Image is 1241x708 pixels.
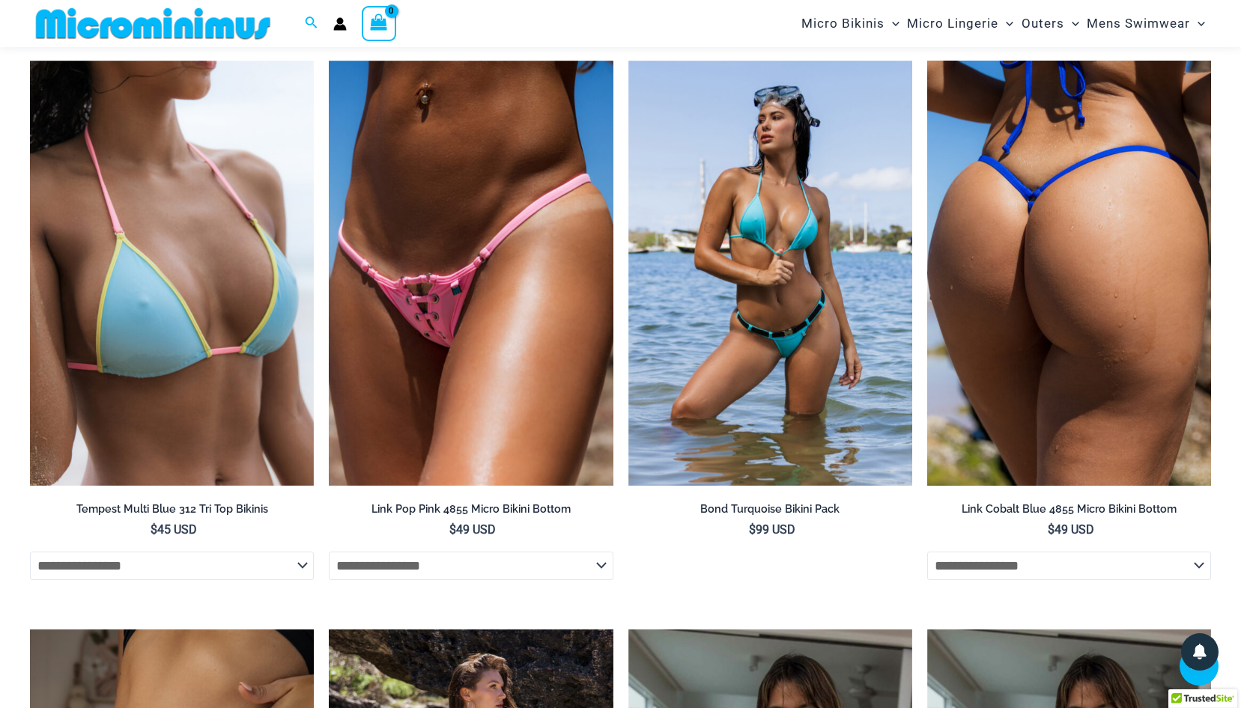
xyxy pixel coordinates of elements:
[305,14,318,33] a: Search icon link
[362,6,396,40] a: View Shopping Cart, empty
[1048,522,1094,537] bdi: 49 USD
[30,502,314,516] h2: Tempest Multi Blue 312 Tri Top Bikinis
[798,4,903,43] a: Micro BikinisMenu ToggleMenu Toggle
[329,502,613,522] a: Link Pop Pink 4855 Micro Bikini Bottom
[927,502,1211,516] h2: Link Cobalt Blue 4855 Micro Bikini Bottom
[628,61,912,486] a: Bond Turquoise 312 Top 492 Bottom 02Bond Turquoise 312 Top 492 Bottom 03Bond Turquoise 312 Top 49...
[628,502,912,522] a: Bond Turquoise Bikini Pack
[628,502,912,516] h2: Bond Turquoise Bikini Pack
[30,61,314,486] a: Tempest Multi Blue 312 Top 01Tempest Multi Blue 312 Top 456 Bottom 05Tempest Multi Blue 312 Top 4...
[927,502,1211,522] a: Link Cobalt Blue 4855 Micro Bikini Bottom
[329,61,613,486] a: Link Pop Pink 4855 Bottom 01Link Pop Pink 3070 Top 4855 Bottom 03Link Pop Pink 3070 Top 4855 Bott...
[449,522,496,537] bdi: 49 USD
[1087,4,1190,43] span: Mens Swimwear
[1048,522,1055,537] span: $
[907,4,998,43] span: Micro Lingerie
[1083,4,1209,43] a: Mens SwimwearMenu ToggleMenu Toggle
[885,4,899,43] span: Menu Toggle
[30,7,276,40] img: MM SHOP LOGO FLAT
[30,502,314,522] a: Tempest Multi Blue 312 Tri Top Bikinis
[329,502,613,516] h2: Link Pop Pink 4855 Micro Bikini Bottom
[1022,4,1064,43] span: Outers
[1018,4,1083,43] a: OutersMenu ToggleMenu Toggle
[801,4,885,43] span: Micro Bikinis
[30,61,314,486] img: Tempest Multi Blue 312 Top 01
[795,2,1211,45] nav: Site Navigation
[1190,4,1205,43] span: Menu Toggle
[151,522,197,537] bdi: 45 USD
[1064,4,1079,43] span: Menu Toggle
[333,17,347,31] a: Account icon link
[998,4,1013,43] span: Menu Toggle
[449,522,456,537] span: $
[628,61,912,486] img: Bond Turquoise 312 Top 492 Bottom 02
[151,522,157,537] span: $
[927,61,1211,486] a: Link Cobalt Blue 4855 Bottom 01Link Cobalt Blue 4855 Bottom 02Link Cobalt Blue 4855 Bottom 02
[903,4,1017,43] a: Micro LingerieMenu ToggleMenu Toggle
[329,61,613,486] img: Link Pop Pink 4855 Bottom 01
[927,61,1211,486] img: Link Cobalt Blue 4855 Bottom 02
[749,522,756,537] span: $
[749,522,795,537] bdi: 99 USD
